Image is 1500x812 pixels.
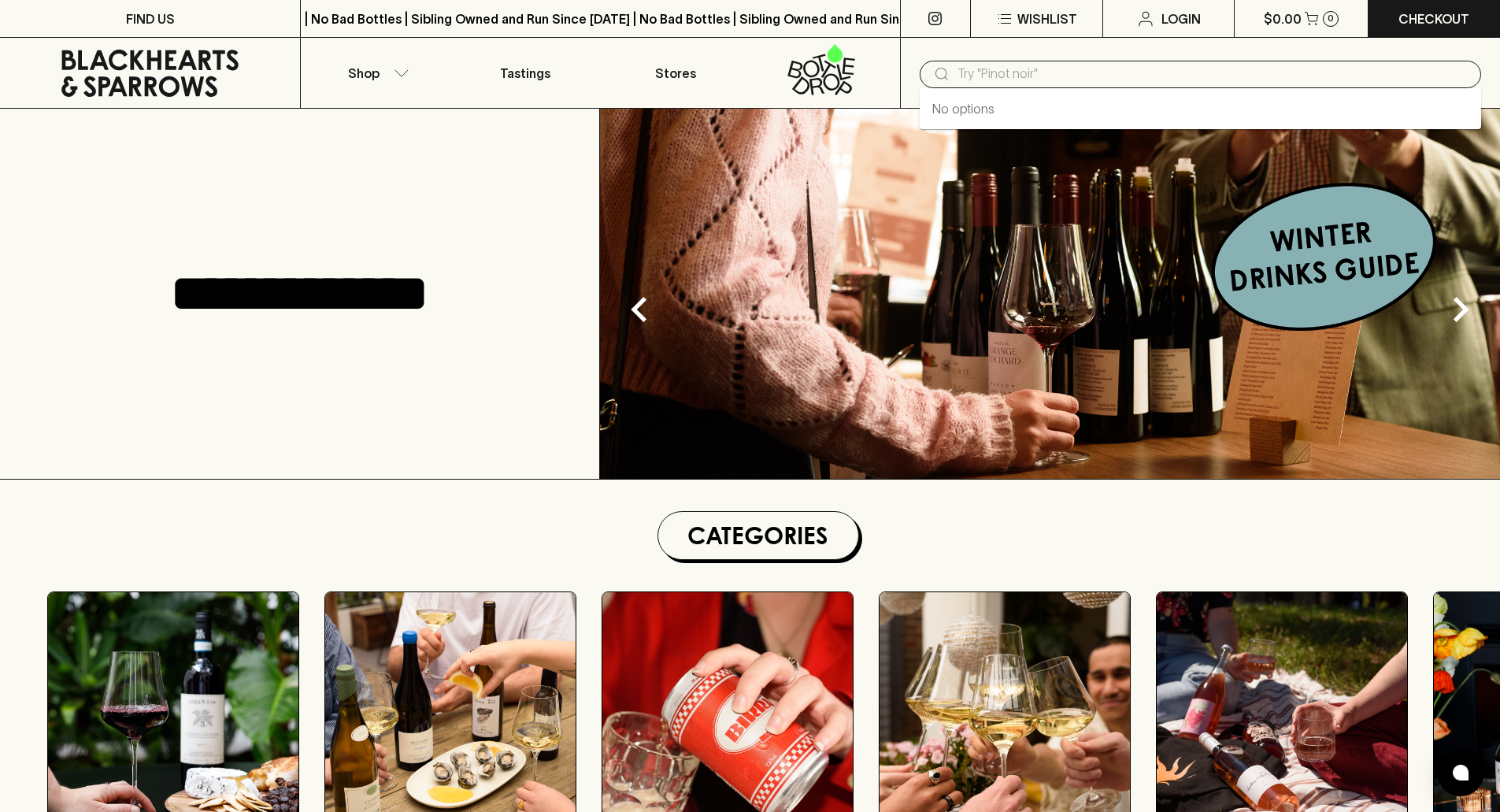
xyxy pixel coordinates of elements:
[126,9,175,28] p: FIND US
[608,278,671,341] button: Previous
[450,38,600,108] a: Tastings
[601,38,750,108] a: Stores
[957,61,1469,87] input: Try "Pinot noir"
[1429,278,1492,341] button: Next
[665,518,852,553] h1: Categories
[1017,9,1077,28] p: Wishlist
[1453,765,1469,780] img: bubble-icon
[1161,9,1201,28] p: Login
[1328,14,1334,23] p: 0
[348,64,380,83] p: Shop
[301,38,450,108] button: Shop
[920,88,1481,129] div: No options
[1264,9,1302,28] p: $0.00
[1398,9,1469,28] p: Checkout
[500,64,550,83] p: Tastings
[655,64,696,83] p: Stores
[600,109,1500,479] img: optimise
